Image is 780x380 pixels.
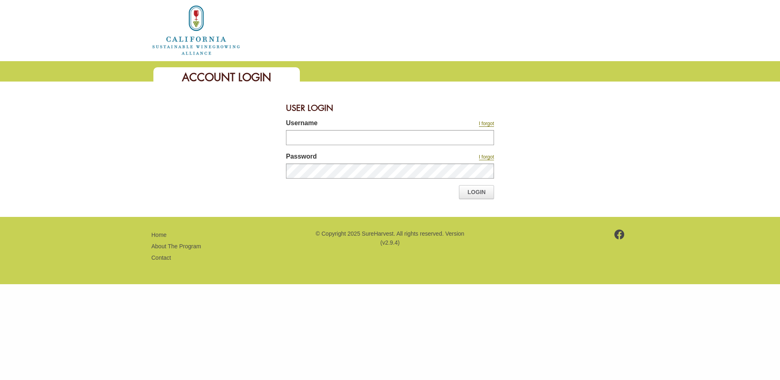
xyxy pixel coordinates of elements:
a: Login [459,185,494,199]
a: Home [151,232,166,238]
img: logo_cswa2x.png [151,4,241,56]
a: Home [151,26,241,33]
a: I forgot [479,121,494,127]
span: Account Login [182,70,271,84]
label: Username [286,118,421,130]
div: User Login [286,98,494,118]
p: © Copyright 2025 SureHarvest. All rights reserved. Version (v2.9.4) [315,229,465,247]
a: I forgot [479,154,494,160]
img: footer-facebook.png [614,230,625,239]
label: Password [286,152,421,163]
a: About The Program [151,243,201,250]
a: Contact [151,254,171,261]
